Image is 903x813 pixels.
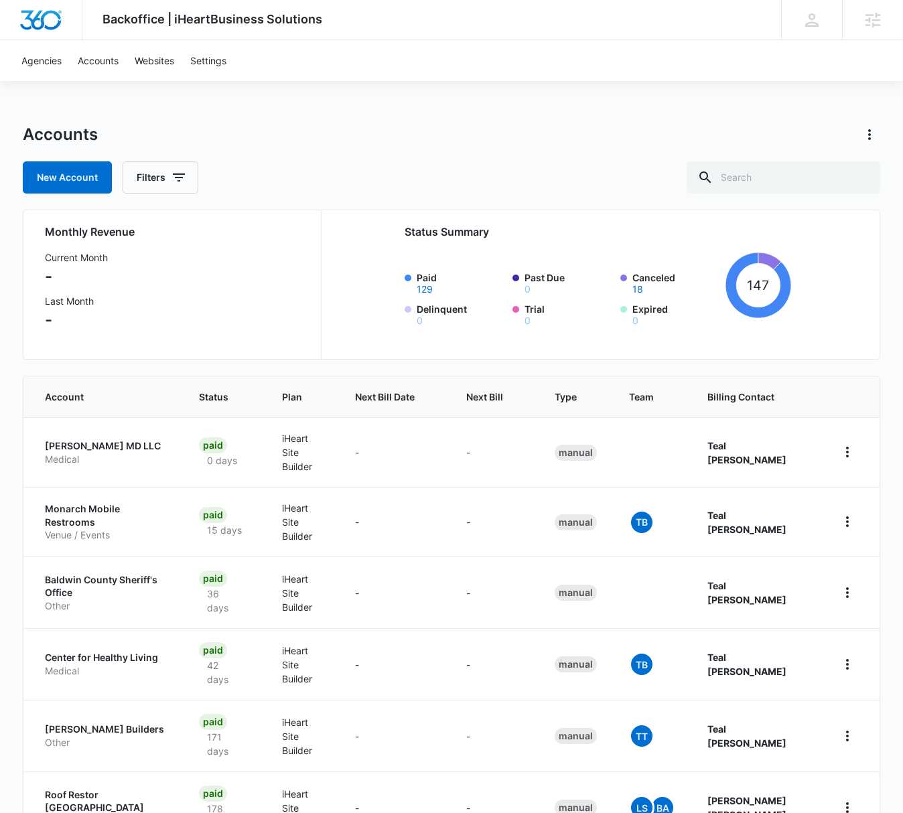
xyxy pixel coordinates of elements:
[632,285,643,294] button: Canceled
[417,302,504,325] label: Delinquent
[45,390,147,404] span: Account
[282,715,323,757] p: iHeart Site Builder
[707,723,786,749] strong: Teal [PERSON_NAME]
[748,277,770,293] tspan: 147
[837,511,858,532] button: home
[282,431,323,473] p: iHeart Site Builder
[339,487,450,557] td: -
[525,302,612,325] label: Trial
[45,573,167,599] p: Baldwin County Sheriff's Office
[405,224,791,240] h2: Status Summary
[450,700,539,771] td: -
[199,786,227,802] div: Paid
[282,644,323,686] p: iHeart Site Builder
[45,502,167,542] a: Monarch Mobile RestroomsVenue / Events
[450,557,539,628] td: -
[837,654,858,675] button: home
[199,523,250,537] p: 15 days
[45,664,167,678] p: Medical
[199,453,245,467] p: 0 days
[355,390,415,404] span: Next Bill Date
[45,651,167,664] p: Center for Healthy Living
[102,12,322,26] span: Backoffice | iHeartBusiness Solutions
[45,308,108,332] p: -
[707,510,786,535] strong: Teal [PERSON_NAME]
[45,736,167,749] p: Other
[45,651,167,677] a: Center for Healthy LivingMedical
[631,725,652,747] span: TT
[707,580,786,605] strong: Teal [PERSON_NAME]
[45,723,167,736] p: [PERSON_NAME] Builders
[199,571,227,587] div: Paid
[632,302,720,325] label: Expired
[23,161,112,194] a: New Account
[199,437,227,453] div: Paid
[339,628,450,700] td: -
[127,40,182,81] a: Websites
[282,501,323,543] p: iHeart Site Builder
[339,557,450,628] td: -
[859,124,880,145] button: Actions
[45,528,167,542] p: Venue / Events
[199,730,251,758] p: 171 days
[199,714,227,730] div: Paid
[837,441,858,463] button: home
[70,40,127,81] a: Accounts
[555,728,597,744] div: Manual
[707,440,786,465] strong: Teal [PERSON_NAME]
[339,417,450,487] td: -
[45,439,167,465] a: [PERSON_NAME] MD LLCMedical
[199,390,231,404] span: Status
[629,390,656,404] span: Team
[450,487,539,557] td: -
[707,652,786,677] strong: Teal [PERSON_NAME]
[182,40,234,81] a: Settings
[417,271,504,294] label: Paid
[45,294,108,308] h3: Last Month
[555,390,577,404] span: Type
[282,572,323,614] p: iHeart Site Builder
[837,725,858,747] button: home
[45,599,167,613] p: Other
[339,700,450,771] td: -
[199,642,227,658] div: Paid
[631,654,652,675] span: TB
[632,271,720,294] label: Canceled
[45,250,108,265] h3: Current Month
[45,265,108,289] p: -
[525,271,612,294] label: Past Due
[555,656,597,672] div: Manual
[199,587,251,615] p: 36 days
[555,445,597,461] div: Manual
[45,502,167,528] p: Monarch Mobile Restrooms
[45,439,167,453] p: [PERSON_NAME] MD LLC
[555,585,597,601] div: Manual
[45,224,305,240] h2: Monthly Revenue
[466,390,503,404] span: Next Bill
[450,417,539,487] td: -
[631,512,652,533] span: TB
[45,723,167,749] a: [PERSON_NAME] BuildersOther
[417,285,433,294] button: Paid
[837,582,858,603] button: home
[123,161,198,194] button: Filters
[13,40,70,81] a: Agencies
[450,628,539,700] td: -
[45,453,167,466] p: Medical
[199,507,227,523] div: Paid
[45,573,167,613] a: Baldwin County Sheriff's OfficeOther
[282,390,323,404] span: Plan
[687,161,880,194] input: Search
[23,125,98,145] h1: Accounts
[707,390,805,404] span: Billing Contact
[555,514,597,530] div: Manual
[199,658,251,686] p: 42 days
